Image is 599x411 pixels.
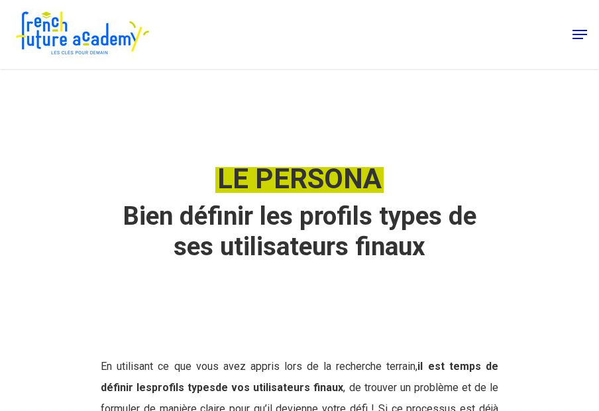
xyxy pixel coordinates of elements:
[12,8,152,61] img: French Future Academy
[101,360,498,394] span: En utilisant ce que vous avez appris lors de la recherche terrain,
[152,381,215,394] strong: profils types
[572,28,587,41] a: Navigation Menu
[101,360,498,394] strong: il est temps de définir les
[215,162,384,195] em: LE PERSONA
[123,201,476,261] strong: Bien définir les profils types de ses utilisateurs finaux
[215,381,343,394] strong: de vos utilisateurs finaux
